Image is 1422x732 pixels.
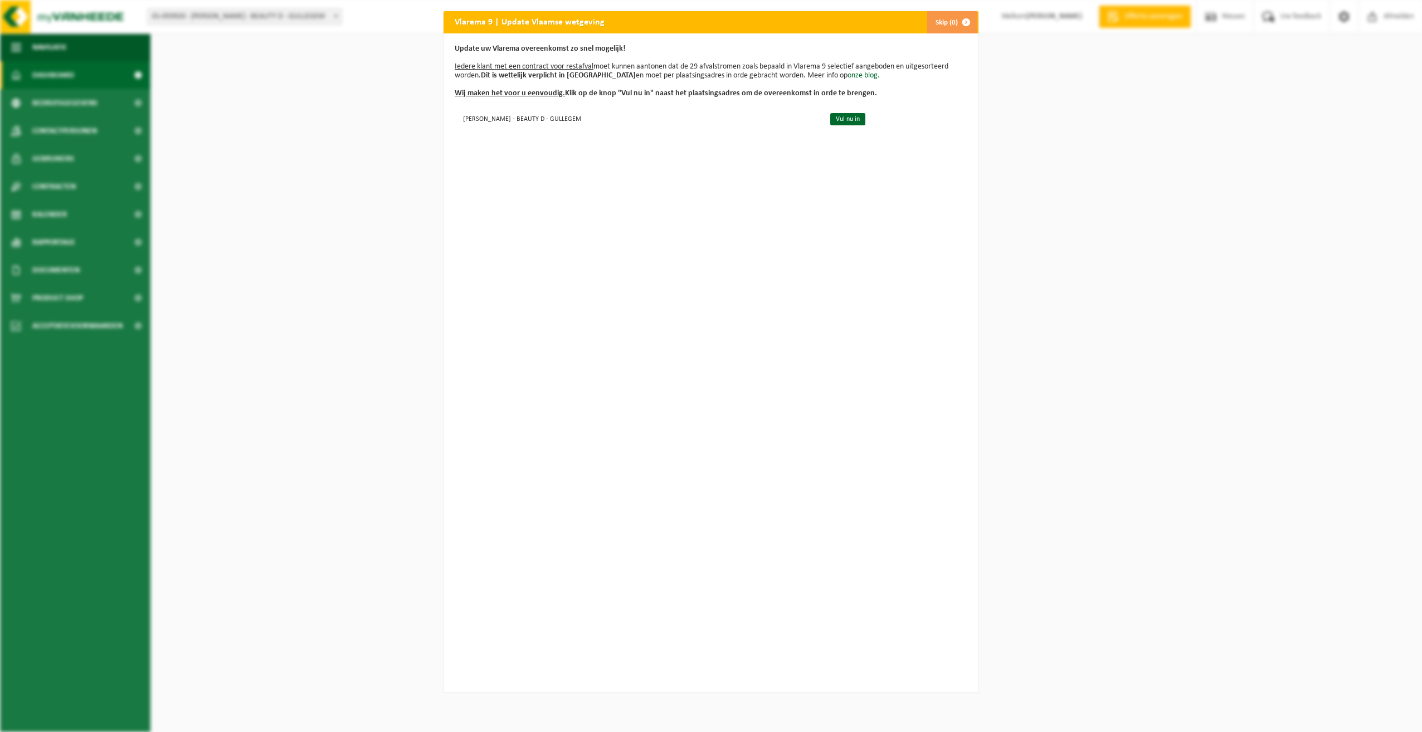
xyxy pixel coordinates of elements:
[455,45,626,53] b: Update uw Vlarema overeenkomst zo snel mogelijk!
[455,89,877,97] b: Klik op de knop "Vul nu in" naast het plaatsingsadres om de overeenkomst in orde te brengen.
[455,109,821,128] td: [PERSON_NAME] - BEAUTY D - GULLEGEM
[444,11,616,32] h2: Vlarema 9 | Update Vlaamse wetgeving
[455,45,967,98] p: moet kunnen aantonen dat de 29 afvalstromen zoals bepaald in Vlarema 9 selectief aangeboden en ui...
[481,71,636,80] b: Dit is wettelijk verplicht in [GEOGRAPHIC_DATA]
[848,71,880,80] a: onze blog.
[927,11,977,33] button: Skip (0)
[455,62,593,71] u: Iedere klant met een contract voor restafval
[830,113,865,125] a: Vul nu in
[455,89,565,97] u: Wij maken het voor u eenvoudig.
